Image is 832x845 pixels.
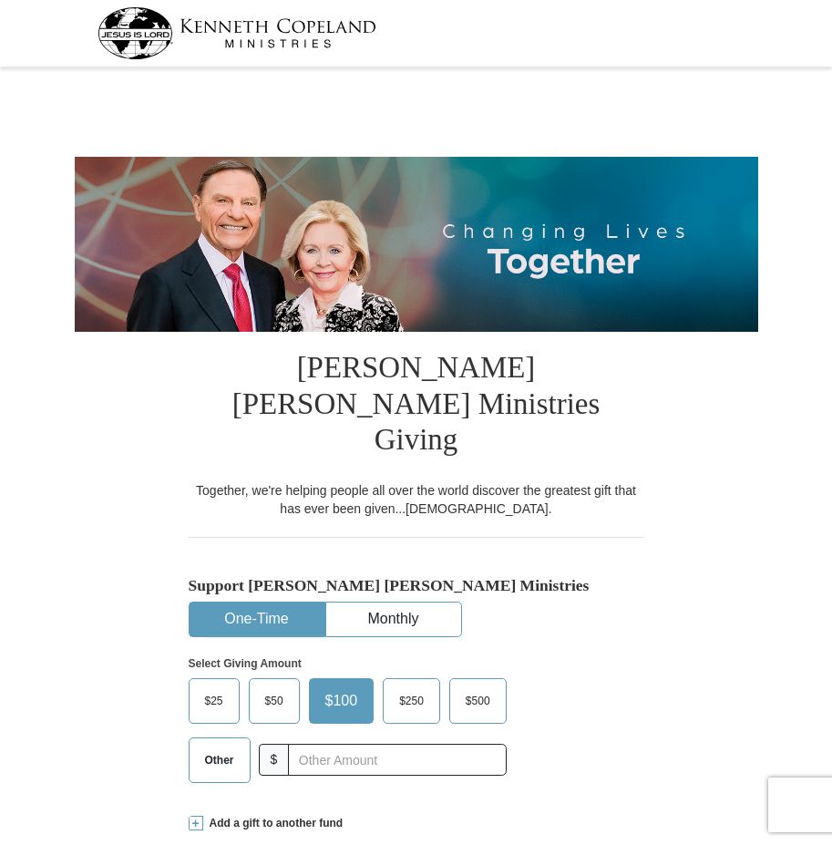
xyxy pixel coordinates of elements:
img: kcm-header-logo.svg [98,7,376,59]
span: Other [196,747,243,774]
span: $250 [390,687,433,715]
div: Together, we're helping people all over the world discover the greatest gift that has ever been g... [189,481,644,518]
h5: Support [PERSON_NAME] [PERSON_NAME] Ministries [189,576,644,595]
span: Add a gift to another fund [203,816,344,831]
span: $ [259,744,290,776]
button: Monthly [326,603,461,636]
span: $25 [196,687,232,715]
h1: [PERSON_NAME] [PERSON_NAME] Ministries Giving [189,332,644,481]
span: $50 [256,687,293,715]
input: Other Amount [288,744,506,776]
span: $100 [316,687,367,715]
strong: Select Giving Amount [189,657,302,670]
span: $500 [457,687,499,715]
button: One-Time [190,603,324,636]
